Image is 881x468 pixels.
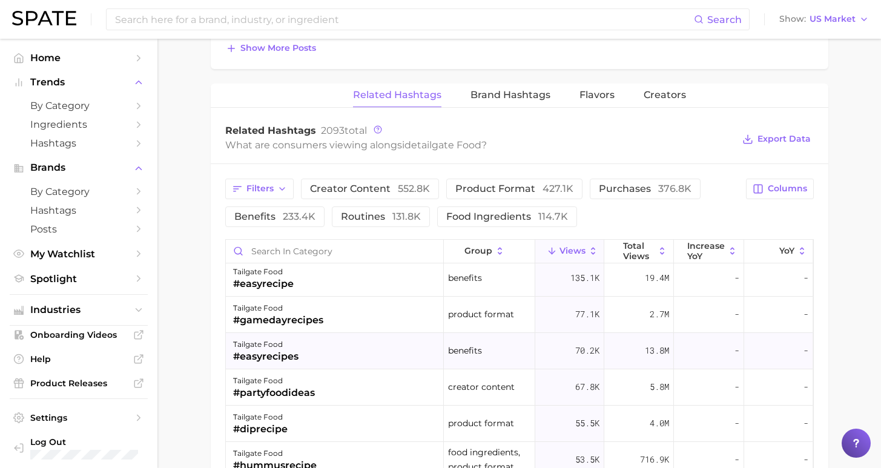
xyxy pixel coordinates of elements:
[599,184,691,194] span: purchases
[575,343,599,358] span: 70.2k
[30,412,127,423] span: Settings
[455,184,573,194] span: product format
[810,16,856,22] span: US Market
[30,162,127,173] span: Brands
[30,329,127,340] span: Onboarding Videos
[30,354,127,364] span: Help
[225,125,316,136] span: Related Hashtags
[757,134,811,144] span: Export Data
[226,406,813,442] button: tailgate food#diprecipeproduct format55.5k4.0m--
[233,422,288,437] div: #diprecipe
[579,90,615,101] span: Flavors
[321,125,367,136] span: total
[226,333,813,369] button: tailgate food#easyrecipesbenefits70.2k13.8m--
[448,416,514,430] span: product format
[575,452,599,467] span: 53.5k
[470,90,550,101] span: Brand Hashtags
[233,277,294,291] div: #easyrecipe
[10,182,148,201] a: by Category
[283,211,315,222] span: 233.4k
[604,240,673,263] button: Total Views
[543,183,573,194] span: 427.1k
[448,380,515,394] span: creator content
[30,137,127,149] span: Hashtags
[10,201,148,220] a: Hashtags
[10,350,148,368] a: Help
[233,410,288,424] div: tailgate food
[10,301,148,319] button: Industries
[233,349,299,364] div: #easyrecipes
[734,380,739,394] span: -
[30,223,127,235] span: Posts
[226,260,813,297] button: tailgate food#easyrecipebenefits135.1k19.4m--
[10,269,148,288] a: Spotlight
[10,115,148,134] a: Ingredients
[650,307,669,321] span: 2.7m
[538,211,568,222] span: 114.7k
[341,212,421,222] span: routines
[233,386,315,400] div: #partyfoodideas
[575,380,599,394] span: 67.8k
[734,307,739,321] span: -
[30,77,127,88] span: Trends
[623,241,655,260] span: Total Views
[10,374,148,392] a: Product Releases
[779,16,806,22] span: Show
[246,183,274,194] span: Filters
[10,409,148,427] a: Settings
[779,246,794,255] span: YoY
[645,343,669,358] span: 13.8m
[114,9,694,30] input: Search here for a brand, industry, or ingredient
[658,183,691,194] span: 376.8k
[444,240,535,263] button: group
[739,131,813,148] button: Export Data
[233,265,294,279] div: tailgate food
[225,179,294,199] button: Filters
[30,248,127,260] span: My Watchlist
[226,297,813,333] button: tailgate food#gamedayrecipesproduct format77.1k2.7m--
[575,416,599,430] span: 55.5k
[575,307,599,321] span: 77.1k
[10,245,148,263] a: My Watchlist
[674,240,744,263] button: increase YoY
[10,433,148,463] a: Log out. Currently logged in with e-mail alyssa@spate.nyc.
[448,343,482,358] span: benefits
[650,380,669,394] span: 5.8m
[776,12,872,27] button: ShowUS Market
[803,452,808,467] span: -
[570,271,599,285] span: 135.1k
[803,380,808,394] span: -
[446,212,568,222] span: food ingredients
[321,125,345,136] span: 2093
[734,271,739,285] span: -
[10,326,148,344] a: Onboarding Videos
[448,271,482,285] span: benefits
[734,452,739,467] span: -
[803,343,808,358] span: -
[225,137,734,153] div: What are consumers viewing alongside ?
[226,240,444,263] input: Search in category
[464,246,492,255] span: group
[744,240,813,263] button: YoY
[233,374,315,388] div: tailgate food
[353,90,441,101] span: Related Hashtags
[398,183,430,194] span: 552.8k
[734,416,739,430] span: -
[233,337,299,352] div: tailgate food
[644,90,686,101] span: Creators
[310,184,430,194] span: creator content
[768,183,807,194] span: Columns
[10,159,148,177] button: Brands
[30,186,127,197] span: by Category
[30,378,127,389] span: Product Releases
[30,100,127,111] span: by Category
[645,271,669,285] span: 19.4m
[640,452,669,467] span: 716.9k
[30,305,127,315] span: Industries
[535,240,604,263] button: Views
[233,313,323,328] div: #gamedayrecipes
[746,179,813,199] button: Columns
[803,416,808,430] span: -
[30,119,127,130] span: Ingredients
[240,43,316,53] span: Show more posts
